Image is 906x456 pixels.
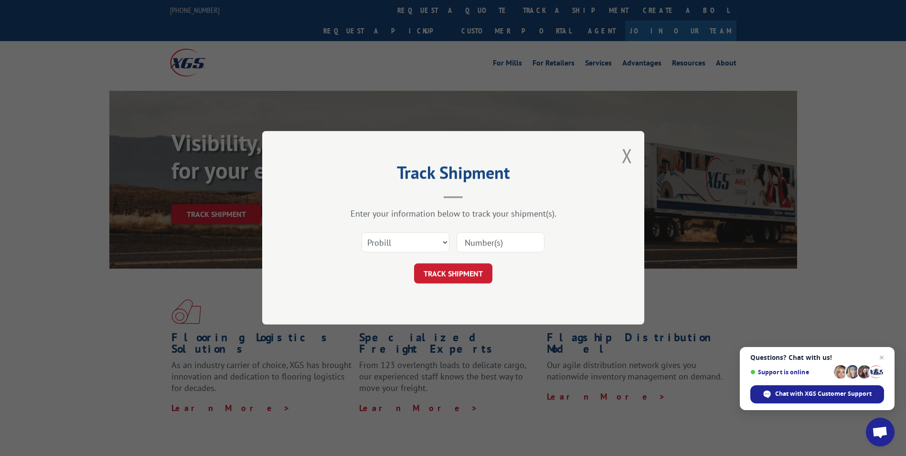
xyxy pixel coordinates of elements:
span: Chat with XGS Customer Support [750,385,884,403]
span: Support is online [750,369,831,376]
span: Questions? Chat with us! [750,354,884,361]
h2: Track Shipment [310,166,597,184]
button: Close modal [622,143,632,168]
button: TRACK SHIPMENT [414,264,492,284]
div: Enter your information below to track your shipment(s). [310,208,597,219]
a: Open chat [866,418,895,446]
input: Number(s) [457,233,544,253]
span: Chat with XGS Customer Support [775,390,872,398]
